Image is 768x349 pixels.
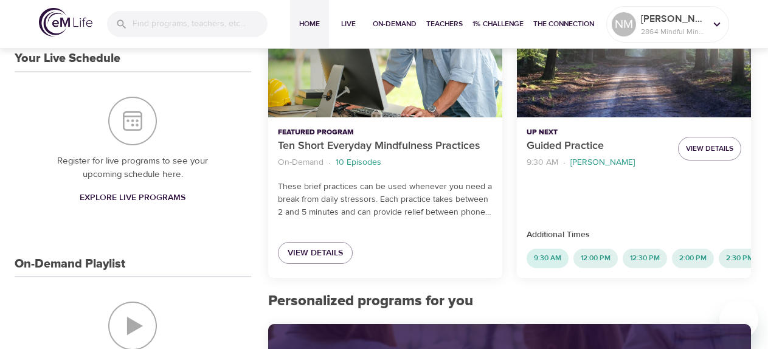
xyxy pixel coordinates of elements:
p: Additional Times [527,229,741,241]
nav: breadcrumb [278,154,493,171]
nav: breadcrumb [527,154,668,171]
div: 12:00 PM [573,249,618,268]
div: 12:30 PM [623,249,667,268]
img: Your Live Schedule [108,97,157,145]
p: 9:30 AM [527,156,558,169]
h3: On-Demand Playlist [15,257,125,271]
span: Home [295,18,324,30]
div: 9:30 AM [527,249,569,268]
span: Live [334,18,363,30]
p: Featured Program [278,127,493,138]
li: · [563,154,566,171]
div: 2:00 PM [672,249,714,268]
li: · [328,154,331,171]
span: 2:00 PM [672,253,714,263]
span: 12:30 PM [623,253,667,263]
p: Ten Short Everyday Mindfulness Practices [278,138,493,154]
span: The Connection [533,18,594,30]
a: Explore Live Programs [75,187,190,209]
div: 2:30 PM [719,249,761,268]
button: View Details [678,137,741,161]
p: [PERSON_NAME] [641,12,705,26]
span: 2:30 PM [719,253,761,263]
p: 2864 Mindful Minutes [641,26,705,37]
p: Guided Practice [527,138,668,154]
span: Explore Live Programs [80,190,185,206]
iframe: Button to launch messaging window [719,300,758,339]
span: View Details [686,142,733,155]
img: logo [39,8,92,36]
p: [PERSON_NAME] [570,156,635,169]
span: Teachers [426,18,463,30]
a: View Details [278,242,353,264]
p: On-Demand [278,156,323,169]
p: Register for live programs to see your upcoming schedule here. [39,154,227,182]
span: On-Demand [373,18,417,30]
div: NM [612,12,636,36]
span: 9:30 AM [527,253,569,263]
p: 10 Episodes [336,156,381,169]
p: Up Next [527,127,668,138]
h3: Your Live Schedule [15,52,120,66]
input: Find programs, teachers, etc... [133,11,268,37]
p: These brief practices can be used whenever you need a break from daily stressors. Each practice t... [278,181,493,219]
span: 1% Challenge [472,18,524,30]
span: 12:00 PM [573,253,618,263]
h2: Personalized programs for you [268,292,751,310]
span: View Details [288,246,343,261]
